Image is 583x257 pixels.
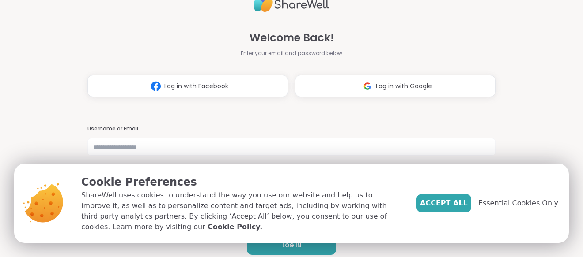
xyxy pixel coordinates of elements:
[416,194,471,212] button: Accept All
[359,78,376,94] img: ShareWell Logomark
[420,198,468,209] span: Accept All
[208,222,262,232] a: Cookie Policy.
[81,190,402,232] p: ShareWell uses cookies to understand the way you use our website and help us to improve it, as we...
[241,49,342,57] span: Enter your email and password below
[295,75,496,97] button: Log in with Google
[164,82,228,91] span: Log in with Facebook
[282,242,301,250] span: LOG IN
[376,82,432,91] span: Log in with Google
[87,75,288,97] button: Log in with Facebook
[247,236,336,255] button: LOG IN
[478,198,558,209] span: Essential Cookies Only
[81,174,402,190] p: Cookie Preferences
[87,125,496,133] h3: Username or Email
[148,78,164,94] img: ShareWell Logomark
[250,30,334,46] span: Welcome Back!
